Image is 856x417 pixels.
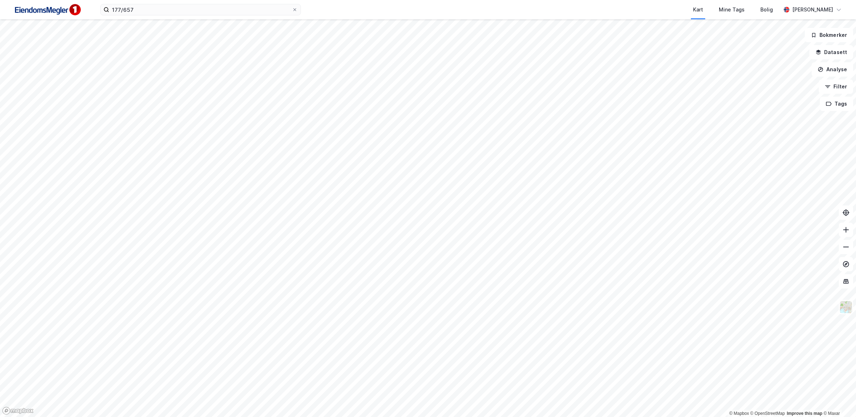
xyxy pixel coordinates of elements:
[820,383,856,417] div: Kontrollprogram for chat
[820,383,856,417] iframe: Chat Widget
[812,62,853,77] button: Analyse
[819,79,853,94] button: Filter
[839,300,853,314] img: Z
[820,97,853,111] button: Tags
[2,407,34,415] a: Mapbox homepage
[809,45,853,59] button: Datasett
[719,5,745,14] div: Mine Tags
[693,5,703,14] div: Kart
[11,2,83,18] img: F4PB6Px+NJ5v8B7XTbfpPpyloAAAAASUVORK5CYII=
[729,411,749,416] a: Mapbox
[750,411,785,416] a: OpenStreetMap
[792,5,833,14] div: [PERSON_NAME]
[760,5,773,14] div: Bolig
[109,4,292,15] input: Søk på adresse, matrikkel, gårdeiere, leietakere eller personer
[787,411,822,416] a: Improve this map
[805,28,853,42] button: Bokmerker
